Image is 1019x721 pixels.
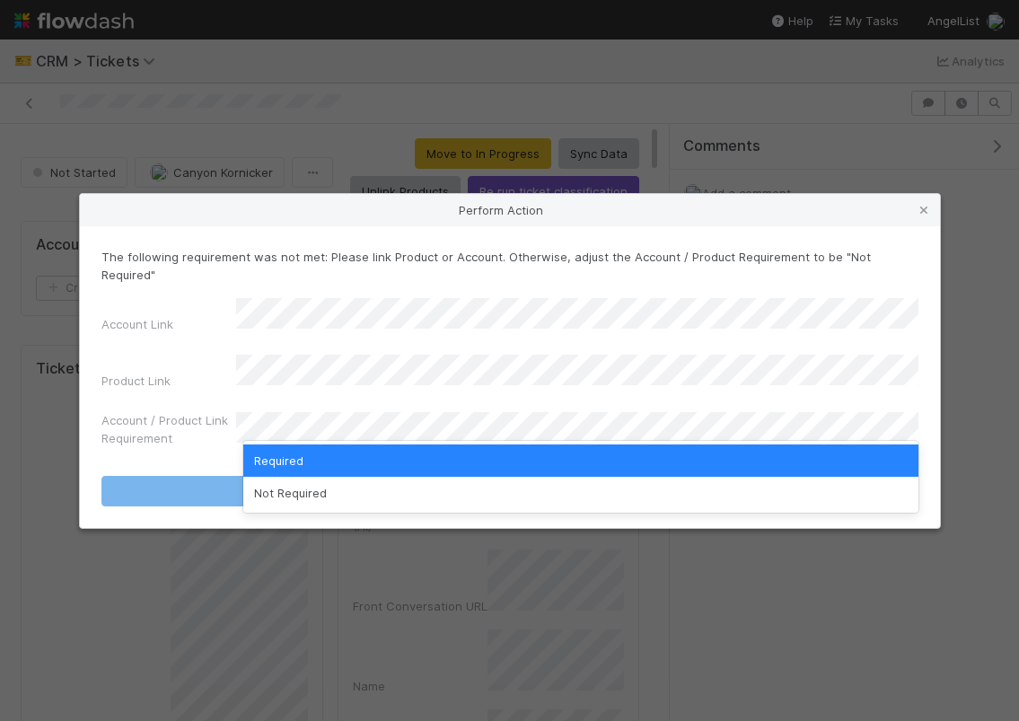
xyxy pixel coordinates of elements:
div: Required [243,444,918,477]
label: Product Link [101,372,171,390]
label: Account / Product Link Requirement [101,411,236,447]
button: Move to In Progress [101,476,918,506]
p: The following requirement was not met: Please link Product or Account. Otherwise, adjust the Acco... [101,248,918,284]
label: Account Link [101,315,173,333]
div: Not Required [243,477,918,509]
div: Perform Action [80,194,940,226]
